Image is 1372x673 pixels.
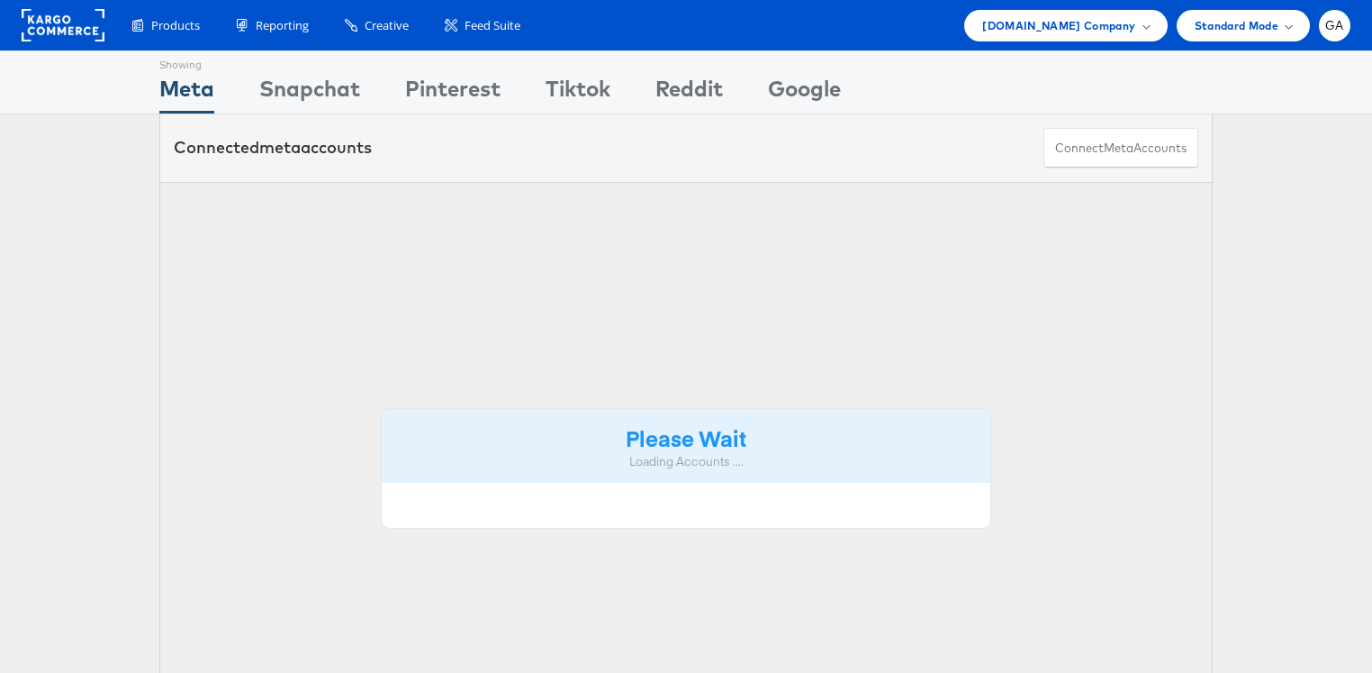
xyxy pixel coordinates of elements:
div: Meta [159,73,214,114]
span: meta [1104,140,1133,157]
span: Products [151,17,200,34]
div: Snapchat [259,73,360,114]
div: Tiktok [546,73,610,114]
strong: Please Wait [626,423,746,452]
button: ConnectmetaAccounts [1043,128,1198,168]
span: Creative [365,17,409,34]
div: Google [768,73,841,114]
span: Feed Suite [465,17,520,34]
div: Connected accounts [174,136,372,159]
div: Reddit [655,73,723,114]
span: meta [259,137,301,158]
span: Reporting [256,17,309,34]
div: Showing [159,51,214,73]
div: Loading Accounts .... [395,453,977,470]
span: [DOMAIN_NAME] Company [982,16,1135,35]
span: GA [1325,20,1344,32]
span: Standard Mode [1195,16,1278,35]
div: Pinterest [405,73,501,114]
